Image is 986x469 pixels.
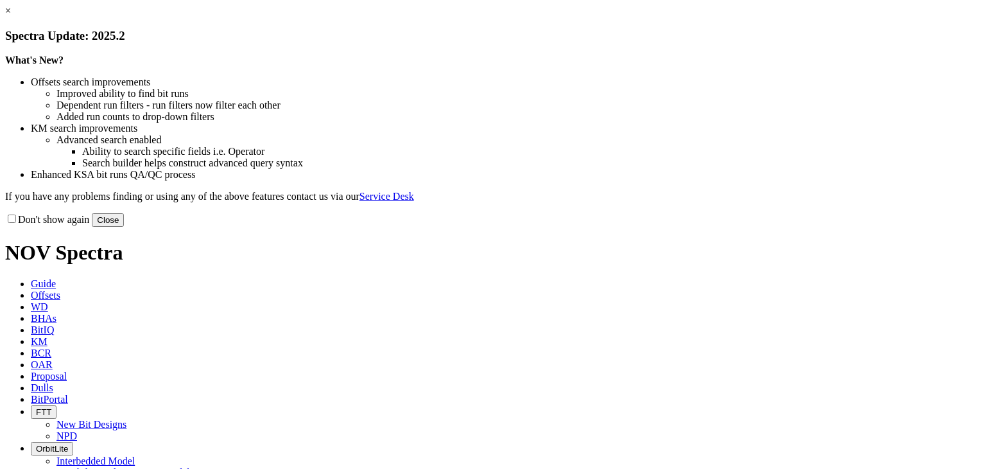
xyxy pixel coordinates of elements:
[5,5,11,16] a: ×
[31,278,56,289] span: Guide
[31,394,68,405] span: BitPortal
[5,55,64,66] strong: What's New?
[56,456,135,466] a: Interbedded Model
[31,290,60,301] span: Offsets
[31,371,67,382] span: Proposal
[56,419,126,430] a: New Bit Designs
[56,100,981,111] li: Dependent run filters - run filters now filter each other
[5,241,981,265] h1: NOV Spectra
[36,444,68,454] span: OrbitLite
[92,213,124,227] button: Close
[82,157,981,169] li: Search builder helps construct advanced query syntax
[56,430,77,441] a: NPD
[31,313,56,324] span: BHAs
[5,29,981,43] h3: Spectra Update: 2025.2
[31,359,53,370] span: OAR
[5,191,981,202] p: If you have any problems finding or using any of the above features contact us via our
[31,348,51,358] span: BCR
[36,407,51,417] span: FTT
[82,146,981,157] li: Ability to search specific fields i.e. Operator
[31,336,48,347] span: KM
[31,123,981,134] li: KM search improvements
[56,88,981,100] li: Improved ability to find bit runs
[359,191,414,202] a: Service Desk
[56,134,981,146] li: Advanced search enabled
[31,76,981,88] li: Offsets search improvements
[8,215,16,223] input: Don't show again
[31,169,981,181] li: Enhanced KSA bit runs QA/QC process
[5,214,89,225] label: Don't show again
[31,382,53,393] span: Dulls
[56,111,981,123] li: Added run counts to drop-down filters
[31,301,48,312] span: WD
[31,324,54,335] span: BitIQ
